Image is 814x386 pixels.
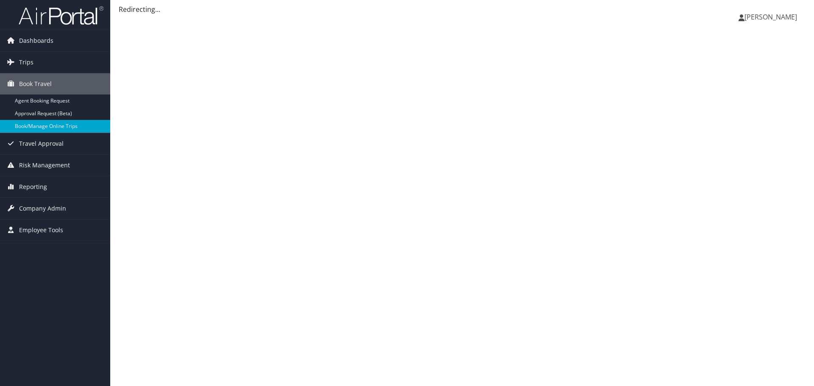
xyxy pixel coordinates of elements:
[19,133,64,154] span: Travel Approval
[744,12,797,22] span: [PERSON_NAME]
[19,73,52,94] span: Book Travel
[19,52,33,73] span: Trips
[19,176,47,197] span: Reporting
[119,4,806,14] div: Redirecting...
[19,219,63,241] span: Employee Tools
[19,198,66,219] span: Company Admin
[739,4,806,30] a: [PERSON_NAME]
[19,30,53,51] span: Dashboards
[19,155,70,176] span: Risk Management
[19,6,103,25] img: airportal-logo.png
